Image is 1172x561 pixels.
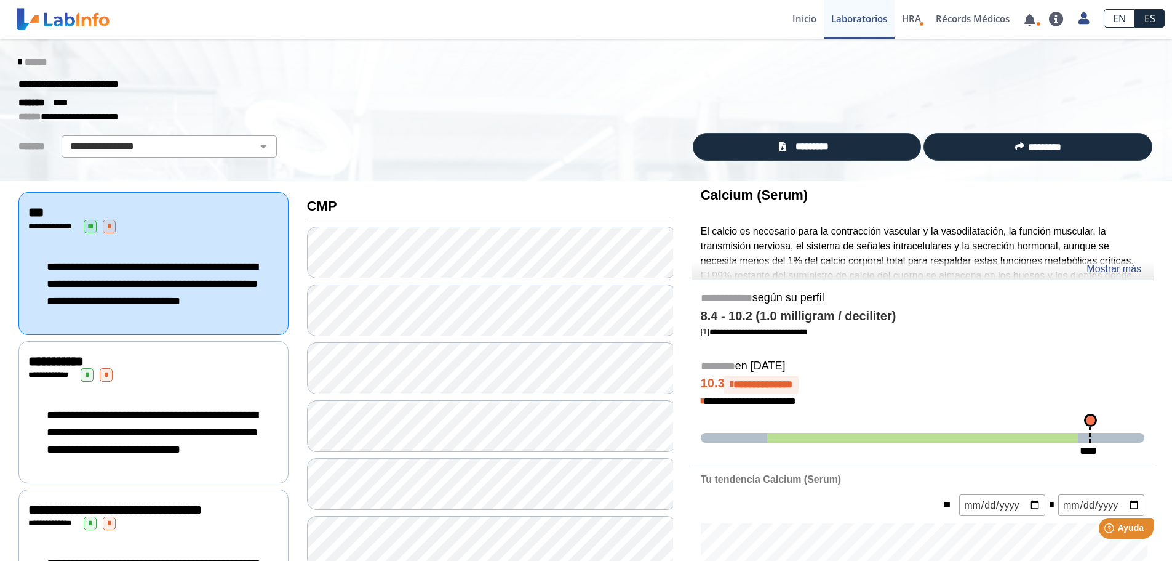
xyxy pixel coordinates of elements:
b: Tu tendencia Calcium (Serum) [701,474,841,485]
input: mm/dd/yyyy [959,494,1045,516]
b: CMP [307,198,337,214]
p: El calcio es necesario para la contracción vascular y la vasodilatación, la función muscular, la ... [701,224,1144,298]
a: [1] [701,327,808,336]
h4: 10.3 [701,376,1144,394]
a: Mostrar más [1086,262,1141,276]
h4: 8.4 - 10.2 (1.0 milligram / deciliter) [701,309,1144,324]
h5: en [DATE] [701,360,1144,374]
iframe: Help widget launcher [1062,513,1158,547]
a: ES [1135,9,1165,28]
a: EN [1104,9,1135,28]
input: mm/dd/yyyy [1058,494,1144,516]
span: HRA [902,12,921,25]
b: Calcium (Serum) [701,187,808,203]
h5: según su perfil [701,291,1144,305]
